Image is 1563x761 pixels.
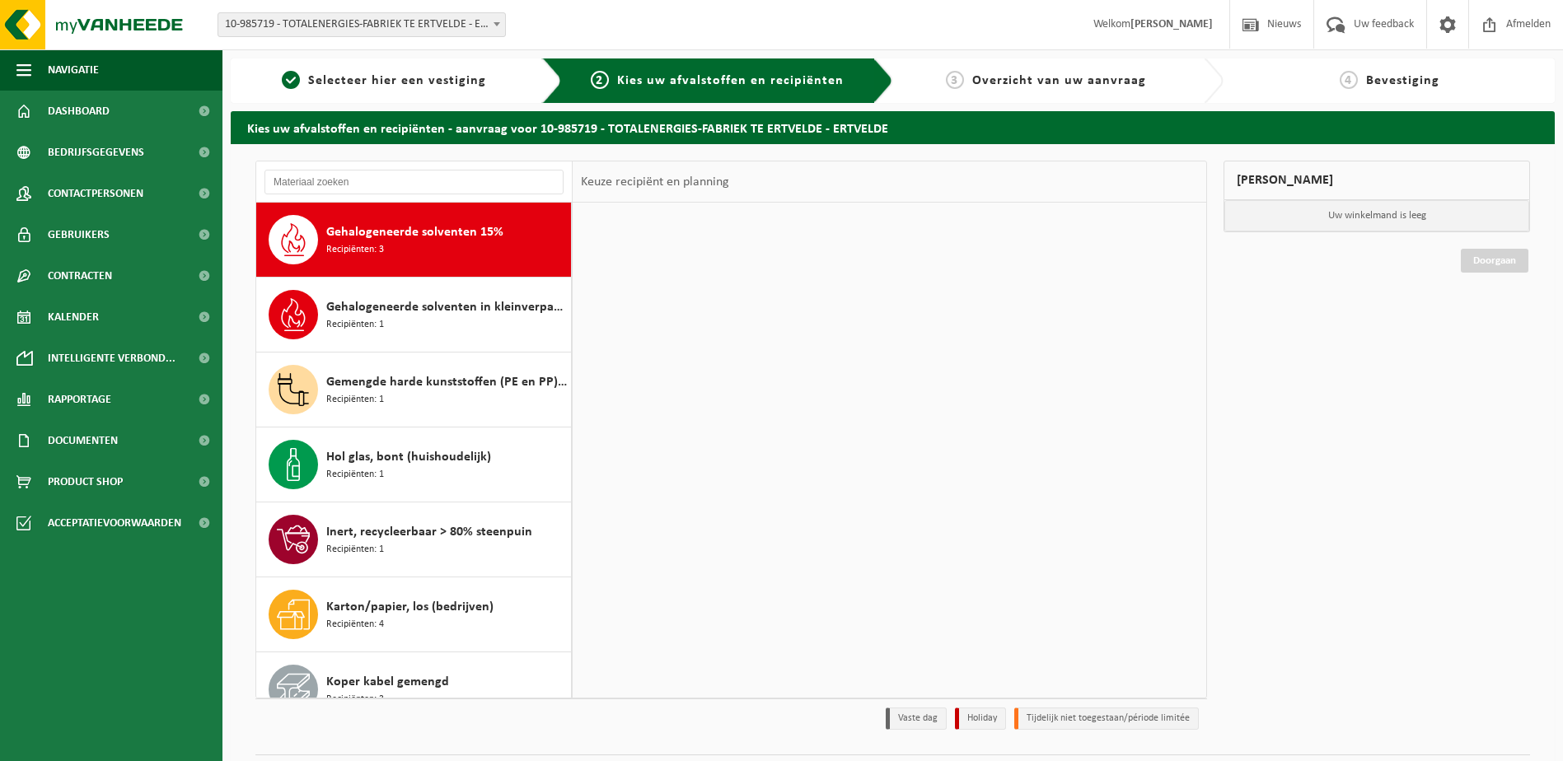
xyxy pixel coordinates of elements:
[48,255,112,296] span: Contracten
[48,173,143,214] span: Contactpersonen
[955,707,1006,730] li: Holiday
[326,242,384,258] span: Recipiënten: 3
[256,652,572,727] button: Koper kabel gemengd Recipiënten: 3
[326,317,384,333] span: Recipiënten: 1
[326,692,384,707] span: Recipiënten: 3
[48,338,175,379] span: Intelligente verbond...
[264,170,564,194] input: Materiaal zoeken
[256,577,572,652] button: Karton/papier, los (bedrijven) Recipiënten: 4
[308,74,486,87] span: Selecteer hier een vestiging
[48,132,144,173] span: Bedrijfsgegevens
[326,617,384,633] span: Recipiënten: 4
[282,71,300,89] span: 1
[239,71,529,91] a: 1Selecteer hier een vestiging
[591,71,609,89] span: 2
[326,542,384,558] span: Recipiënten: 1
[48,420,118,461] span: Documenten
[48,461,123,502] span: Product Shop
[48,49,99,91] span: Navigatie
[1340,71,1358,89] span: 4
[48,91,110,132] span: Dashboard
[617,74,844,87] span: Kies uw afvalstoffen en recipiënten
[1130,18,1213,30] strong: [PERSON_NAME]
[256,502,572,577] button: Inert, recycleerbaar > 80% steenpuin Recipiënten: 1
[48,214,110,255] span: Gebruikers
[972,74,1146,87] span: Overzicht van uw aanvraag
[256,278,572,352] button: Gehalogeneerde solventen in kleinverpakking Recipiënten: 1
[326,672,449,692] span: Koper kabel gemengd
[48,296,99,338] span: Kalender
[1014,707,1199,730] li: Tijdelijk niet toegestaan/période limitée
[256,203,572,278] button: Gehalogeneerde solventen 15% Recipiënten: 3
[326,372,567,392] span: Gemengde harde kunststoffen (PE en PP), recycleerbaar (industrieel)
[218,13,505,36] span: 10-985719 - TOTALENERGIES-FABRIEK TE ERTVELDE - ERTVELDE
[1366,74,1439,87] span: Bevestiging
[326,467,384,483] span: Recipiënten: 1
[1224,161,1530,200] div: [PERSON_NAME]
[326,222,503,242] span: Gehalogeneerde solventen 15%
[326,597,494,617] span: Karton/papier, los (bedrijven)
[48,502,181,544] span: Acceptatievoorwaarden
[1461,249,1528,273] a: Doorgaan
[231,111,1555,143] h2: Kies uw afvalstoffen en recipiënten - aanvraag voor 10-985719 - TOTALENERGIES-FABRIEK TE ERTVELDE...
[326,297,567,317] span: Gehalogeneerde solventen in kleinverpakking
[256,427,572,502] button: Hol glas, bont (huishoudelijk) Recipiënten: 1
[48,379,111,420] span: Rapportage
[326,392,384,408] span: Recipiënten: 1
[946,71,964,89] span: 3
[886,707,947,730] li: Vaste dag
[218,12,506,37] span: 10-985719 - TOTALENERGIES-FABRIEK TE ERTVELDE - ERTVELDE
[326,522,532,542] span: Inert, recycleerbaar > 80% steenpuin
[256,352,572,427] button: Gemengde harde kunststoffen (PE en PP), recycleerbaar (industrieel) Recipiënten: 1
[326,447,491,467] span: Hol glas, bont (huishoudelijk)
[1224,200,1529,231] p: Uw winkelmand is leeg
[573,161,737,203] div: Keuze recipiënt en planning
